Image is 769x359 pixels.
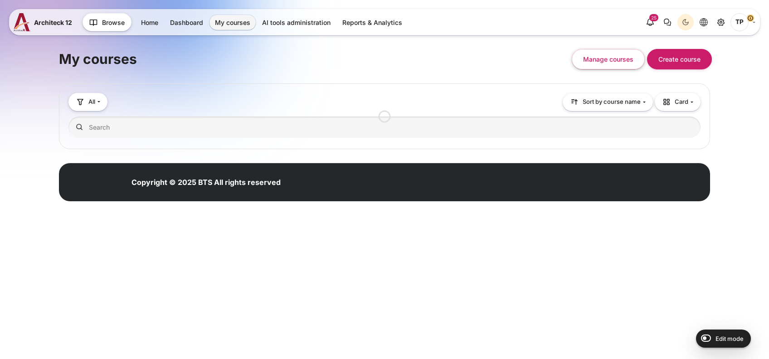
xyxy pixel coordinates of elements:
img: A12 [14,13,30,31]
a: Dashboard [165,15,209,30]
button: Manage courses [572,49,645,69]
button: Light Mode Dark Mode [677,14,694,30]
a: Home [136,15,164,30]
button: Create course [647,49,712,69]
span: Card [662,97,688,107]
a: A12 A12 Architeck 12 [14,13,76,31]
div: 25 [649,14,658,21]
span: Sort by course name [583,97,641,107]
div: Show notification window with 25 new notifications [642,14,658,30]
button: Languages [696,14,712,30]
button: There are 0 unread conversations [659,14,676,30]
span: Edit mode [715,335,744,342]
button: Grouping drop-down menu [68,93,107,111]
span: Browse [102,18,125,27]
button: Sorting drop-down menu [563,93,653,111]
button: Browse [83,13,131,31]
a: User menu [730,13,755,31]
section: Course overview [59,83,710,149]
strong: Copyright © 2025 BTS All rights reserved [131,178,281,187]
div: Course overview controls [68,93,701,140]
a: AI tools administration [257,15,336,30]
div: Dark Mode [679,15,692,29]
a: My courses [209,15,256,30]
section: Content [59,26,710,149]
h1: My courses [59,50,137,68]
button: Display drop-down menu [655,93,701,111]
span: All [88,97,95,107]
input: Search [68,116,701,138]
span: Architeck 12 [34,18,72,27]
a: Site administration [713,14,729,30]
a: Reports & Analytics [337,15,408,30]
span: Thanyaphon Pongpaichet [730,13,749,31]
